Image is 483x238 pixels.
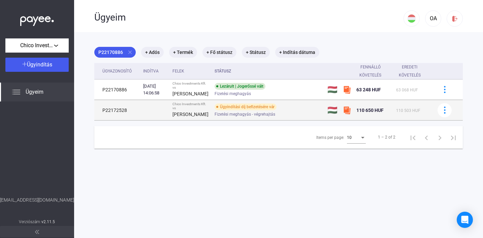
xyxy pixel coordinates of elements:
[396,63,423,79] div: Eredeti követelés
[343,106,351,114] img: szamlazzhu-mini
[347,133,366,141] mat-select: Items per page:
[316,133,344,142] div: Items per page:
[408,14,416,23] img: HU
[441,86,448,93] img: more-blue
[441,107,448,114] img: more-blue
[404,10,420,27] button: HU
[427,14,439,23] div: OA
[215,90,251,98] span: Fizetési meghagyás
[41,219,55,224] strong: v2.11.5
[438,103,452,117] button: more-blue
[169,47,197,58] mat-chip: + Termék
[325,80,340,100] td: 🇭🇺
[172,82,209,90] div: Chico Investments Kft. vs
[356,63,391,79] div: Fennálló követelés
[172,102,209,110] div: Chico Investments Kft. vs
[447,10,463,27] button: logout-red
[325,100,340,120] td: 🇭🇺
[447,130,460,144] button: Last page
[356,63,385,79] div: Fennálló követelés
[356,87,381,92] span: 63 248 HUF
[433,130,447,144] button: Next page
[172,67,184,75] div: Felek
[378,133,395,141] div: 1 – 2 of 2
[26,88,43,96] span: Ügyeim
[143,67,159,75] div: Indítva
[343,86,351,94] img: szamlazzhu-mini
[215,110,275,118] span: Fizetési meghagyás - végrehajtás
[5,58,69,72] button: Ügyindítás
[457,212,473,228] div: Open Intercom Messenger
[451,15,458,22] img: logout-red
[347,135,352,140] span: 10
[172,91,208,96] strong: [PERSON_NAME]
[356,108,384,113] span: 110 650 HUF
[420,130,433,144] button: Previous page
[275,47,319,58] mat-chip: + Indítás dátuma
[215,103,277,110] div: Ügyindítási díj befizetésére vár
[20,41,54,50] span: Chico Investments Kft.
[406,130,420,144] button: First page
[20,12,54,26] img: white-payee-white-dot.svg
[27,61,52,68] span: Ügyindítás
[202,47,236,58] mat-chip: + Fő státusz
[102,67,132,75] div: Ügyazonosító
[212,63,325,80] th: Státusz
[425,10,441,27] button: OA
[35,230,39,234] img: arrow-double-left-grey.svg
[396,63,429,79] div: Eredeti követelés
[102,67,138,75] div: Ügyazonosító
[396,88,418,92] span: 63 068 HUF
[143,67,167,75] div: Indítva
[94,80,140,100] td: P22170886
[5,38,69,53] button: Chico Investments Kft.
[438,83,452,97] button: more-blue
[172,112,208,117] strong: [PERSON_NAME]
[94,47,136,58] mat-chip: P22170886
[22,62,27,66] img: plus-white.svg
[242,47,270,58] mat-chip: + Státusz
[215,83,265,90] div: Lezárult | Jogerőssé vált
[143,83,167,96] div: [DATE] 14:06:58
[94,12,404,23] div: Ügyeim
[94,100,140,120] td: P22172528
[172,67,209,75] div: Felek
[12,88,20,96] img: list.svg
[396,108,420,113] span: 110 503 HUF
[141,47,164,58] mat-chip: + Adós
[127,49,133,55] mat-icon: close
